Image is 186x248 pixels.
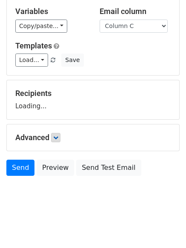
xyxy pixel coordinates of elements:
[15,41,52,50] a: Templates
[76,160,141,176] a: Send Test Email
[100,7,171,16] h5: Email column
[15,7,87,16] h5: Variables
[6,160,34,176] a: Send
[61,54,83,67] button: Save
[15,54,48,67] a: Load...
[15,20,67,33] a: Copy/paste...
[15,89,171,98] h5: Recipients
[37,160,74,176] a: Preview
[15,89,171,111] div: Loading...
[15,133,171,142] h5: Advanced
[143,207,186,248] iframe: Chat Widget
